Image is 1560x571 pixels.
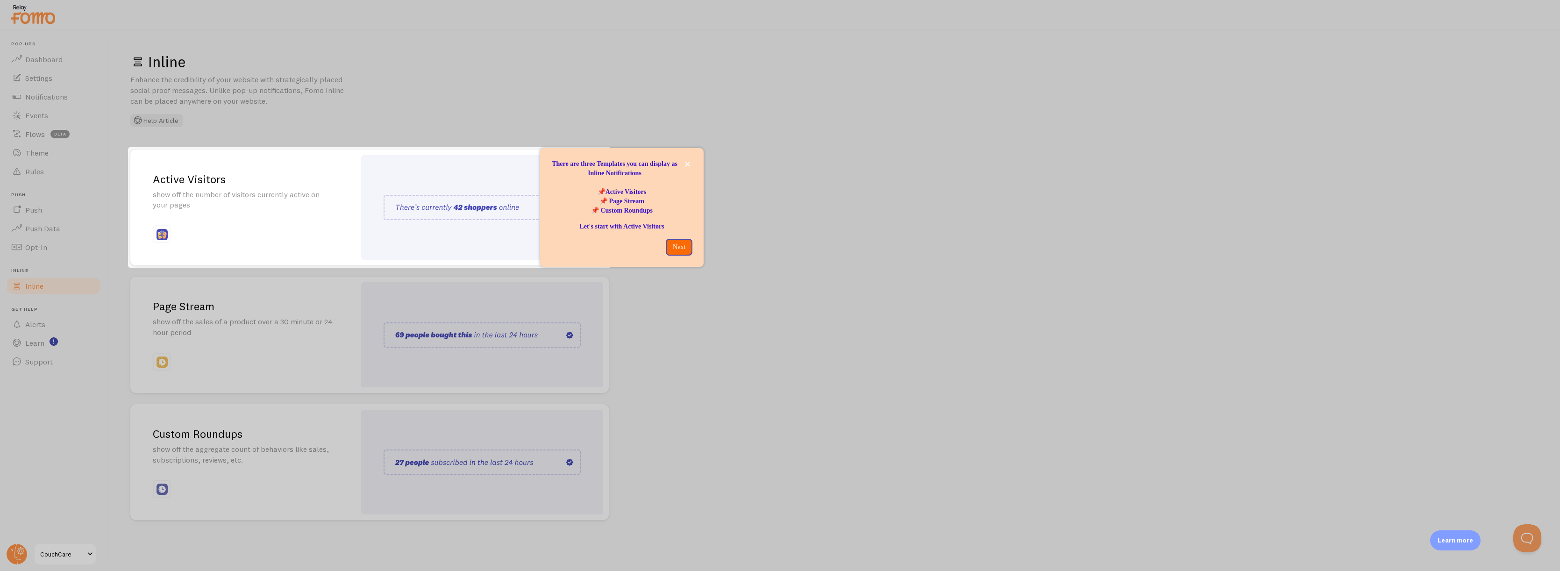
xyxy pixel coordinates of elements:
[666,239,692,256] button: Next
[1438,536,1473,545] p: Learn more
[157,229,168,240] img: fomo_icons_pageviews.svg
[153,172,333,186] h2: Active Visitors
[384,195,581,220] img: pageviews.svg
[683,159,692,169] button: close,
[551,159,692,215] p: There are three Templates you can display as Inline Notifications 📌Active Visitors 📌 Page Stream ...
[671,243,687,252] p: Next
[540,148,704,267] div: There are three Templates you can display as Inline Notifications📌Active Visitors 📌 Page Stream📌 ...
[551,222,692,231] p: Let's start with Active Visitors
[153,189,333,211] p: show off the number of visitors currently active on your pages
[1430,530,1481,550] div: Learn more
